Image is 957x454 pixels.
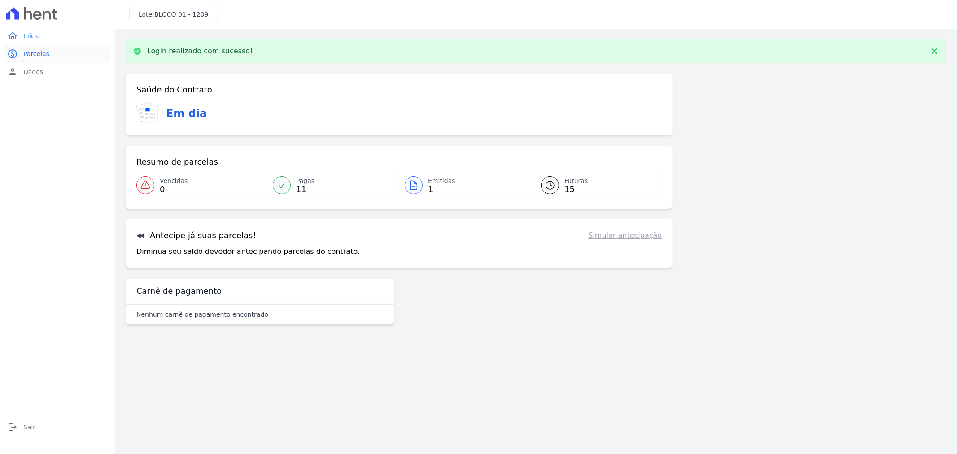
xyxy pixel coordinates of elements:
h3: Resumo de parcelas [136,157,218,167]
span: Futuras [564,176,588,186]
a: Emitidas 1 [399,173,530,198]
h3: Saúde do Contrato [136,84,212,95]
span: Dados [23,67,43,76]
a: logoutSair [4,418,111,436]
span: Vencidas [160,176,188,186]
span: Início [23,31,40,40]
h3: Antecipe já suas parcelas! [136,230,256,241]
a: Pagas 11 [267,173,399,198]
span: Sair [23,423,35,432]
span: 1 [428,186,455,193]
h3: Lote: [139,10,209,19]
a: paidParcelas [4,45,111,63]
span: Pagas [296,176,315,186]
span: 0 [160,186,188,193]
a: Simular antecipação [588,230,662,241]
span: Parcelas [23,49,49,58]
a: personDados [4,63,111,81]
span: Emitidas [428,176,455,186]
p: Login realizado com sucesso! [147,47,253,56]
span: BLOCO 01 - 1209 [154,11,209,18]
i: paid [7,48,18,59]
i: logout [7,422,18,432]
span: 11 [296,186,315,193]
p: Diminua seu saldo devedor antecipando parcelas do contrato. [136,246,360,257]
a: Vencidas 0 [136,173,267,198]
p: Nenhum carnê de pagamento encontrado [136,310,268,319]
span: 15 [564,186,588,193]
h3: Em dia [166,105,207,122]
i: home [7,31,18,41]
a: Futuras 15 [530,173,662,198]
a: homeInício [4,27,111,45]
i: person [7,66,18,77]
h3: Carnê de pagamento [136,286,222,297]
